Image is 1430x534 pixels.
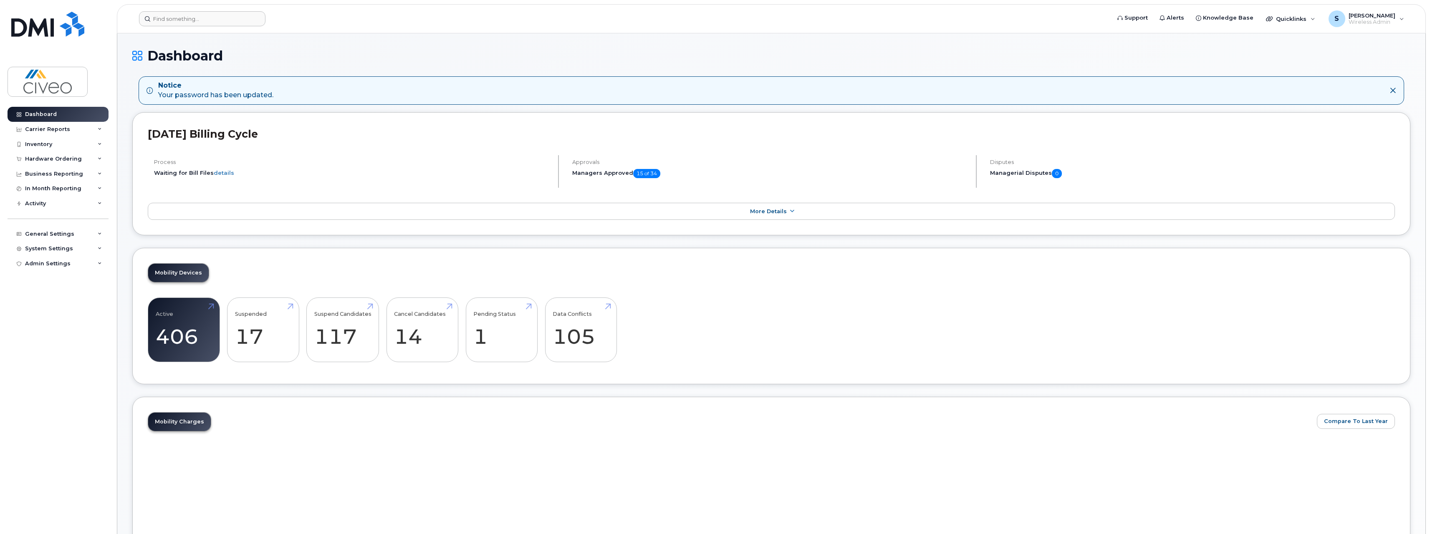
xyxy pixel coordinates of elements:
[158,81,273,91] strong: Notice
[158,81,273,100] div: Your password has been updated.
[394,302,450,358] a: Cancel Candidates 14
[553,302,609,358] a: Data Conflicts 105
[572,169,969,178] h5: Managers Approved
[132,48,1410,63] h1: Dashboard
[633,169,660,178] span: 15 of 34
[990,169,1395,178] h5: Managerial Disputes
[154,169,551,177] li: Waiting for Bill Files
[1317,414,1395,429] button: Compare To Last Year
[148,264,209,282] a: Mobility Devices
[750,208,787,214] span: More Details
[156,302,212,358] a: Active 406
[1324,417,1388,425] span: Compare To Last Year
[572,159,969,165] h4: Approvals
[154,159,551,165] h4: Process
[990,159,1395,165] h4: Disputes
[148,413,211,431] a: Mobility Charges
[473,302,530,358] a: Pending Status 1
[235,302,291,358] a: Suspended 17
[1052,169,1062,178] span: 0
[148,128,1395,140] h2: [DATE] Billing Cycle
[314,302,371,358] a: Suspend Candidates 117
[214,169,234,176] a: details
